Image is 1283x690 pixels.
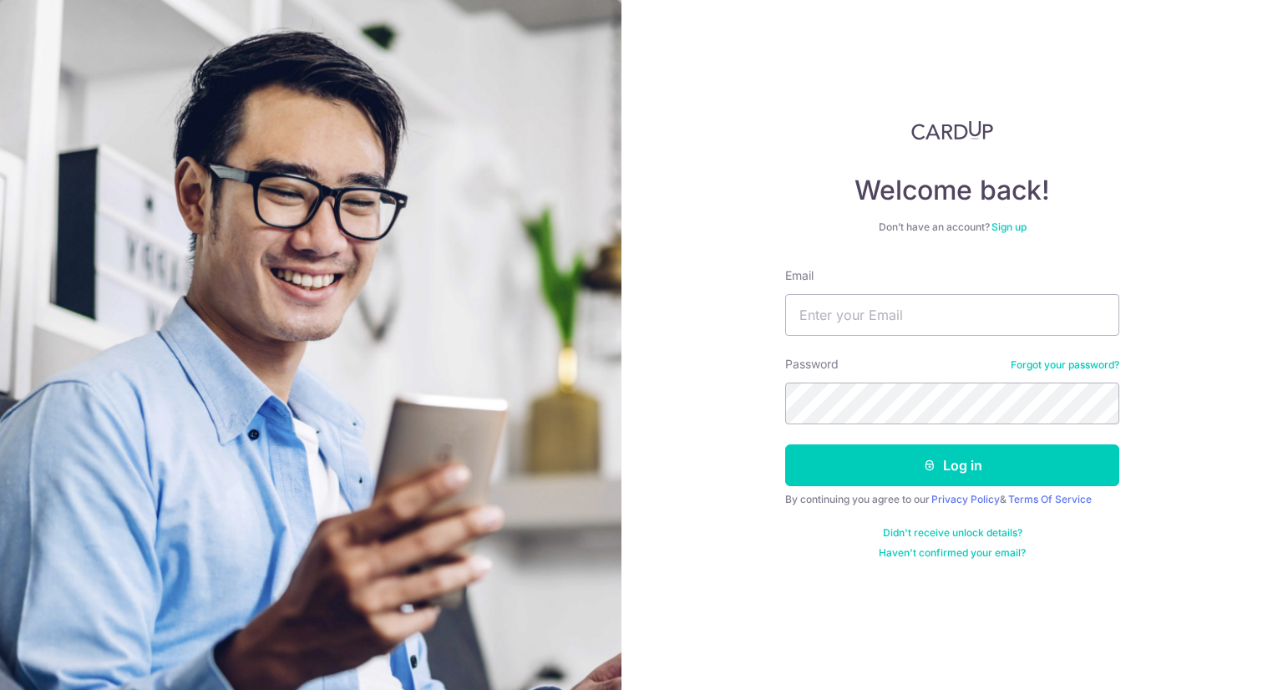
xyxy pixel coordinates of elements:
[785,174,1119,207] h4: Welcome back!
[883,526,1022,540] a: Didn't receive unlock details?
[991,221,1027,233] a: Sign up
[1008,493,1092,505] a: Terms Of Service
[785,221,1119,234] div: Don’t have an account?
[785,294,1119,336] input: Enter your Email
[1011,358,1119,372] a: Forgot your password?
[879,546,1026,560] a: Haven't confirmed your email?
[785,444,1119,486] button: Log in
[785,267,814,284] label: Email
[785,356,839,373] label: Password
[785,493,1119,506] div: By continuing you agree to our &
[911,120,993,140] img: CardUp Logo
[931,493,1000,505] a: Privacy Policy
